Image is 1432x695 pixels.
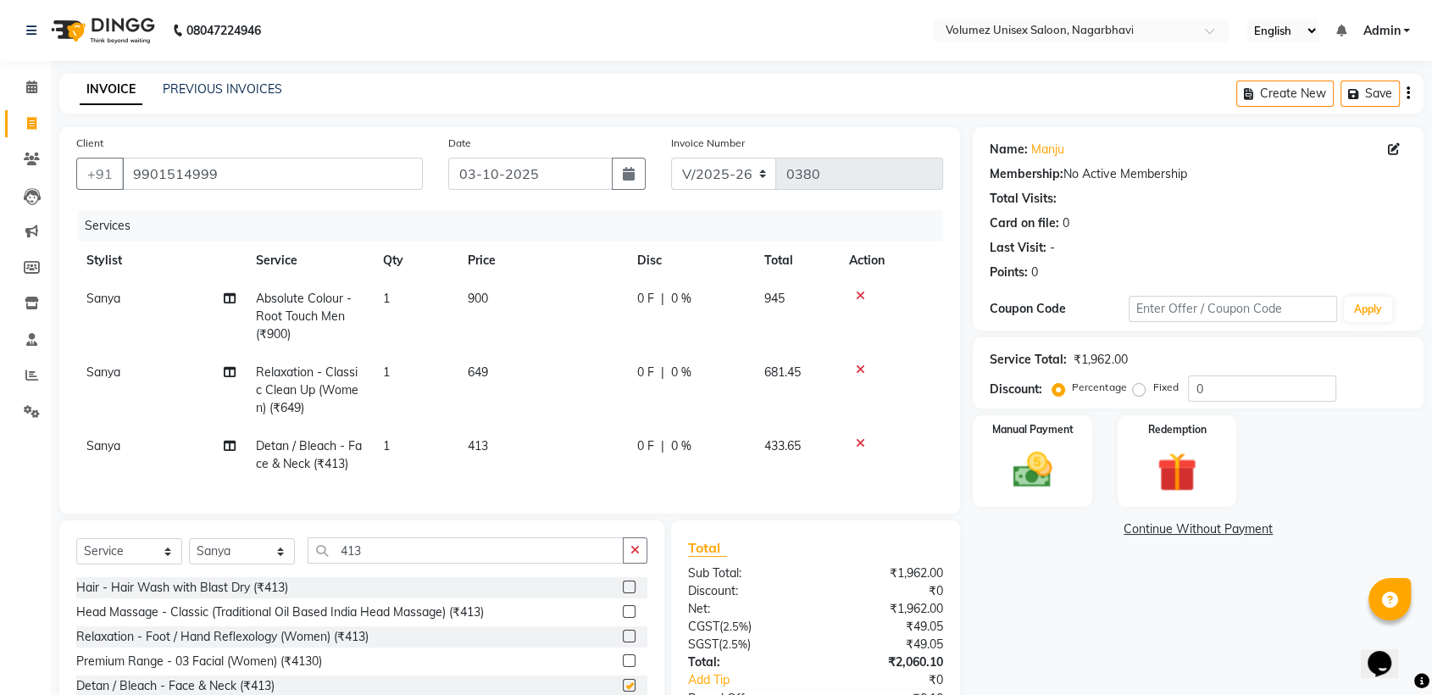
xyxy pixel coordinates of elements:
div: Discount: [990,381,1042,398]
th: Total [754,242,839,280]
input: Search or Scan [308,537,624,564]
label: Redemption [1147,422,1206,437]
div: Premium Range - 03 Facial (Women) (₹4130) [76,653,322,670]
div: Points: [990,264,1028,281]
div: ( ) [675,636,816,653]
span: Sanya [86,438,120,453]
div: ₹49.05 [816,618,957,636]
span: 0 % [671,290,691,308]
span: 945 [764,291,785,306]
div: ₹0 [839,671,956,689]
a: INVOICE [80,75,142,105]
th: Disc [627,242,754,280]
th: Price [458,242,627,280]
span: 0 % [671,437,691,455]
div: Name: [990,141,1028,158]
div: ₹49.05 [816,636,957,653]
span: 0 F [637,364,654,381]
a: PREVIOUS INVOICES [163,81,282,97]
a: Add Tip [675,671,839,689]
div: ( ) [675,618,816,636]
label: Invoice Number [671,136,745,151]
span: 681.45 [764,364,801,380]
span: Detan / Bleach - Face & Neck (₹413) [256,438,362,471]
th: Qty [373,242,458,280]
label: Client [76,136,103,151]
span: 0 % [671,364,691,381]
label: Fixed [1152,380,1178,395]
input: Enter Offer / Coupon Code [1129,296,1337,322]
div: ₹1,962.00 [816,600,957,618]
div: Last Visit: [990,239,1046,257]
button: Save [1340,81,1400,107]
div: No Active Membership [990,165,1407,183]
div: Detan / Bleach - Face & Neck (₹413) [76,677,275,695]
span: 413 [468,438,488,453]
button: Create New [1236,81,1334,107]
span: CGST [688,619,719,634]
span: Sanya [86,364,120,380]
div: Membership: [990,165,1063,183]
span: 2.5% [723,620,748,633]
div: ₹2,060.10 [816,653,957,671]
span: Sanya [86,291,120,306]
img: _gift.svg [1145,448,1208,497]
div: Relaxation - Foot / Hand Reflexology (Women) (₹413) [76,628,369,646]
span: 433.65 [764,438,801,453]
span: 900 [468,291,488,306]
span: | [661,364,664,381]
div: Net: [675,600,816,618]
th: Stylist [76,242,246,280]
img: _cash.svg [1001,448,1064,492]
div: Service Total: [990,351,1067,369]
label: Manual Payment [992,422,1074,437]
div: ₹0 [816,582,957,600]
span: Admin [1363,22,1400,40]
div: Discount: [675,582,816,600]
div: Card on file: [990,214,1059,232]
div: ₹1,962.00 [816,564,957,582]
span: SGST [688,637,719,652]
div: Total Visits: [990,190,1057,208]
th: Service [246,242,373,280]
span: 0 F [637,290,654,308]
a: Continue Without Payment [976,520,1420,538]
a: Manju [1031,141,1064,158]
span: | [661,437,664,455]
div: Services [78,210,956,242]
span: Absolute Colour - Root Touch Men (₹900) [256,291,352,342]
span: 1 [383,364,390,380]
div: ₹1,962.00 [1074,351,1127,369]
span: | [661,290,664,308]
button: Apply [1344,297,1392,322]
div: Coupon Code [990,300,1129,318]
div: Total: [675,653,816,671]
div: Hair - Hair Wash with Blast Dry (₹413) [76,579,288,597]
th: Action [839,242,943,280]
span: 0 F [637,437,654,455]
b: 08047224946 [186,7,261,54]
span: Relaxation - Classic Clean Up (Women) (₹649) [256,364,358,415]
div: Sub Total: [675,564,816,582]
span: 1 [383,291,390,306]
div: Head Massage - Classic (Traditional Oil Based India Head Massage) (₹413) [76,603,484,621]
span: 1 [383,438,390,453]
iframe: chat widget [1361,627,1415,678]
span: 2.5% [722,637,747,651]
img: logo [43,7,159,54]
div: 0 [1031,264,1038,281]
div: 0 [1063,214,1069,232]
input: Search by Name/Mobile/Email/Code [122,158,423,190]
button: +91 [76,158,124,190]
label: Percentage [1072,380,1126,395]
span: 649 [468,364,488,380]
div: - [1050,239,1055,257]
span: Total [688,539,727,557]
label: Date [448,136,471,151]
